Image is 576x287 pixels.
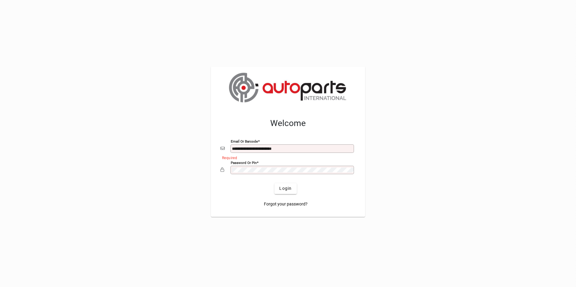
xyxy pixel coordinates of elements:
mat-label: Password or Pin [231,160,257,165]
button: Login [274,183,296,194]
span: Forgot your password? [264,201,308,207]
h2: Welcome [221,118,355,128]
mat-label: Email or Barcode [231,139,258,143]
span: Login [279,185,292,192]
mat-error: Required [222,154,351,161]
a: Forgot your password? [261,199,310,210]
